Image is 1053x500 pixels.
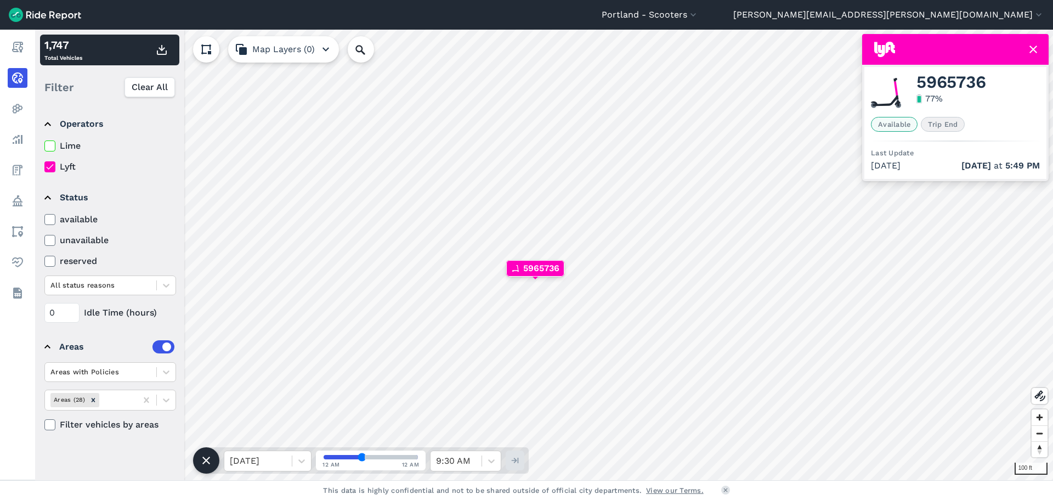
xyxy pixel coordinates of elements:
img: Lyft [874,42,895,57]
span: Last Update [871,149,914,157]
label: reserved [44,255,176,268]
a: Heatmaps [8,99,27,119]
label: Filter vehicles by areas [44,418,176,431]
div: Remove Areas (28) [87,393,99,407]
span: 5965736 [523,262,559,275]
button: Map Layers (0) [228,36,339,63]
summary: Status [44,182,174,213]
img: Lyft scooter [871,78,901,108]
span: Clear All [132,81,168,94]
span: Trip End [921,117,965,132]
span: 5965736 [916,76,986,89]
div: 100 ft [1015,463,1048,475]
div: Areas (28) [50,393,87,407]
div: Total Vehicles [44,37,82,63]
a: Realtime [8,68,27,88]
label: Lyft [44,160,176,173]
div: Filter [40,70,179,104]
a: Datasets [8,283,27,303]
button: Zoom in [1032,409,1048,425]
a: Areas [8,222,27,241]
span: 12 AM [322,460,340,469]
button: Portland - Scooters [602,8,699,21]
span: 12 AM [402,460,420,469]
img: Ride Report [9,8,81,22]
button: Clear All [124,77,175,97]
canvas: Map [35,30,1053,480]
a: Health [8,252,27,272]
div: Areas [59,340,174,353]
button: Zoom out [1032,425,1048,441]
a: Analyze [8,130,27,149]
label: unavailable [44,234,176,247]
span: at [961,159,1040,172]
label: Lime [44,139,176,153]
input: Search Location or Vehicles [348,36,392,63]
div: [DATE] [871,159,1040,172]
summary: Operators [44,109,174,139]
a: Report [8,37,27,57]
span: Available [871,117,918,132]
span: 5:49 PM [1005,160,1040,171]
button: [PERSON_NAME][EMAIL_ADDRESS][PERSON_NAME][DOMAIN_NAME] [733,8,1044,21]
a: View our Terms. [646,485,704,496]
summary: Areas [44,332,174,362]
label: available [44,213,176,226]
div: 1,747 [44,37,82,53]
div: 77 % [925,92,943,105]
button: Reset bearing to north [1032,441,1048,457]
a: Fees [8,160,27,180]
span: [DATE] [961,160,991,171]
div: Idle Time (hours) [44,303,176,323]
a: Policy [8,191,27,211]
